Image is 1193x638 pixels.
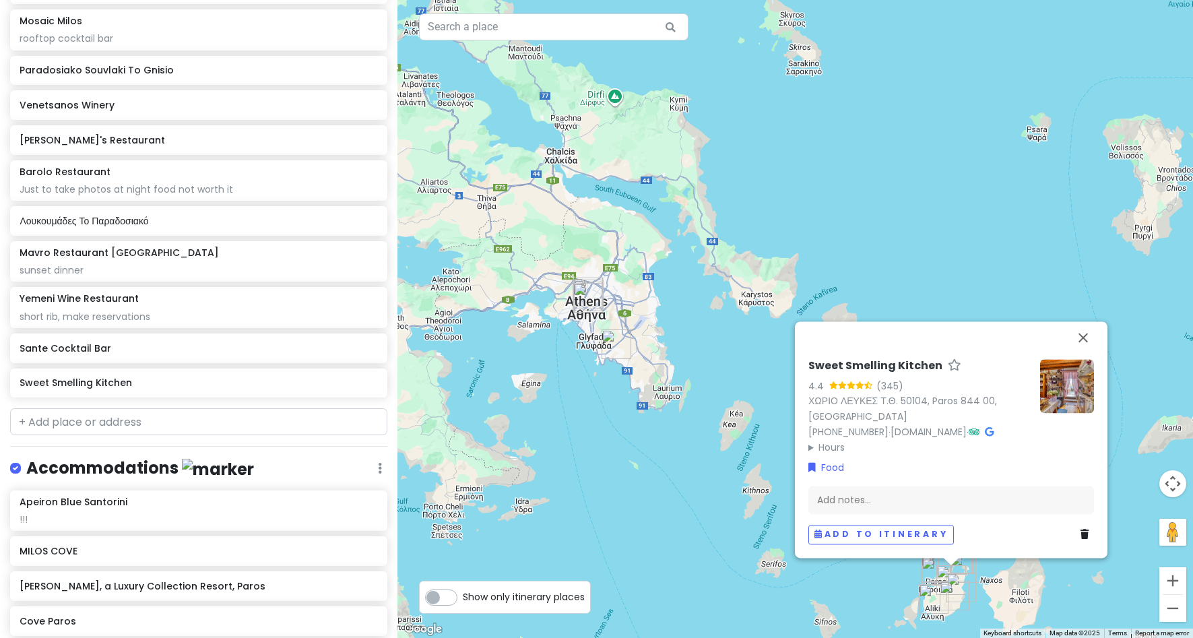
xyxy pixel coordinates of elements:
a: Report a map error [1135,629,1189,637]
div: Add notes... [808,486,1094,514]
h6: Λουκουμάδες Το Παραδοσιακό [20,215,378,227]
div: sunset dinner [20,264,378,276]
div: Summer Senses Luxury Resort, a member of Small Luxury Hotels [946,573,976,602]
h6: Sweet Smelling Kitchen [808,359,942,373]
summary: Hours [808,440,1029,455]
h6: Sweet Smelling Kitchen [20,377,378,389]
img: Picture of the place [1040,359,1094,413]
button: Add to itinerary [808,525,954,544]
div: Manári Taverna [574,280,604,309]
h6: [PERSON_NAME]'s Restaurant [20,134,378,146]
h4: Accommodations [26,457,254,480]
span: Map data ©2025 [1050,629,1100,637]
div: Anezina Hotel & Village [940,581,969,610]
i: Tripadvisor [969,427,979,437]
button: Keyboard shortcuts [984,629,1041,638]
div: Paradosiako Souvlaki To Gnisio [602,329,631,359]
button: Zoom out [1159,595,1186,622]
div: Acropolis Museum [573,283,603,313]
div: Just to take photos at night food not worth it [20,183,378,195]
div: !!! [20,513,378,525]
h6: MILOS COVE [20,545,378,557]
input: + Add place or address [10,408,387,435]
h6: Sante Cocktail Bar [20,342,378,354]
div: · · [808,359,1029,455]
div: Portes View House [922,556,951,586]
h6: Cove Paros [20,615,378,627]
img: marker [182,459,254,480]
h6: Mavro Restaurant [GEOGRAPHIC_DATA] [20,247,219,259]
a: Open this area in Google Maps (opens a new window) [401,620,445,638]
h6: Barolo Restaurant [20,166,110,178]
a: Star place [948,359,961,373]
img: Google [401,620,445,638]
a: ΧΩΡΙΟ ΛΕΥΚΕΣ Τ.Θ. 50104, Paros 844 00, [GEOGRAPHIC_DATA] [808,394,997,423]
a: Delete place [1081,527,1094,542]
h6: Yemeni Wine Restaurant [20,292,139,305]
div: Acropolis [573,282,602,311]
h6: Venetsanos Winery [20,99,378,111]
button: Close [1067,321,1099,354]
div: Arodo [921,553,950,583]
div: short rib, make reservations [20,311,378,323]
h6: [PERSON_NAME], a Luxury Collection Resort, Paros [20,580,378,592]
div: Parthenon [573,282,603,311]
div: 4.4 [808,379,829,393]
h6: Paradosiako Souvlaki To Gnisio [20,64,378,76]
div: (345) [876,379,903,393]
button: Zoom in [1159,567,1186,594]
div: Sweet Smelling Kitchen [936,565,966,595]
input: Search a place [419,13,688,40]
h6: Apeiron Blue Santorini [20,496,127,508]
div: Aliki Restaurant Paros [919,584,948,614]
span: Show only itinerary places [463,589,585,604]
button: Drag Pegman onto the map to open Street View [1159,519,1186,546]
button: Map camera controls [1159,470,1186,497]
div: rooftop cocktail bar [20,32,378,44]
i: Google Maps [985,427,994,437]
a: [PHONE_NUMBER] [808,425,889,439]
a: [DOMAIN_NAME] [891,425,967,439]
a: Terms (opens in new tab) [1108,629,1127,637]
h6: Mosaic Milos [20,15,82,27]
a: Food [808,460,844,475]
div: Stani [573,278,603,307]
div: PAROCKS Luxury Hotel & Spa [950,553,979,583]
